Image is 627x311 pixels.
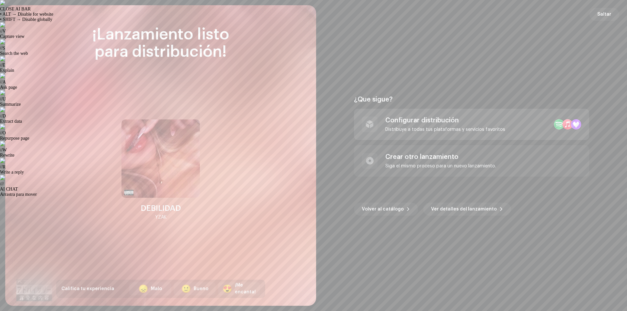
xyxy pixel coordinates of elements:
[151,287,162,291] font: Malo
[222,285,232,293] font: 😍
[3,181,4,186] font: /
[155,215,167,220] font: YZAK
[431,207,497,211] font: Ver detalles del lanzamiento
[138,285,148,293] font: 😞
[181,285,191,293] font: 🙂
[61,287,114,291] font: Califica tu experiencia
[362,207,404,211] font: Volver al catálogo
[194,287,208,291] font: Bueno
[423,203,511,216] button: Ver detalles del lanzamiento
[354,203,418,216] button: Volver al catálogo
[141,204,181,212] font: DEBILIDAD
[235,283,256,294] font: ¡Me encanta!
